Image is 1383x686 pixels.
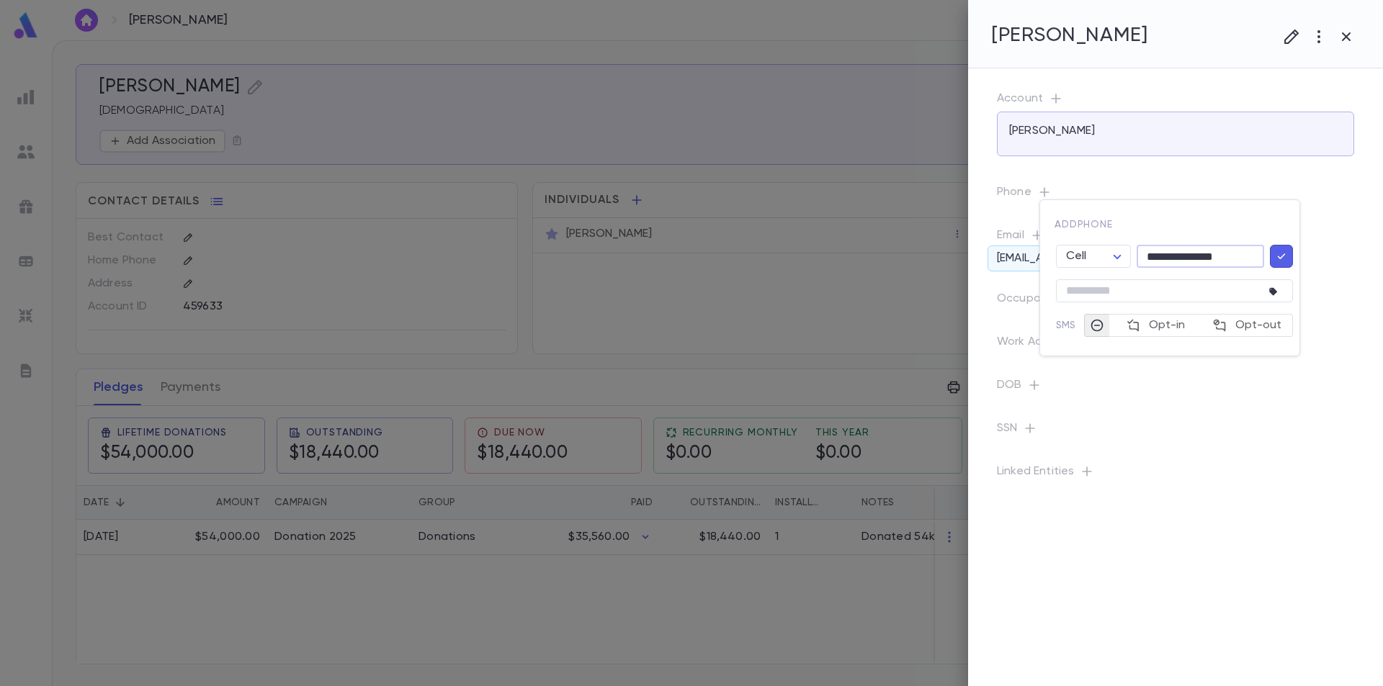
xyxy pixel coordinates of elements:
span: add phone [1055,220,1113,230]
span: Cell [1066,251,1087,262]
span: Opt-out [1235,315,1281,335]
span: Opt-in [1149,315,1185,335]
div: Cell [1056,245,1131,268]
p: SMS [1056,318,1084,333]
button: Opt-in [1109,314,1201,337]
button: Opt-out [1201,314,1293,337]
